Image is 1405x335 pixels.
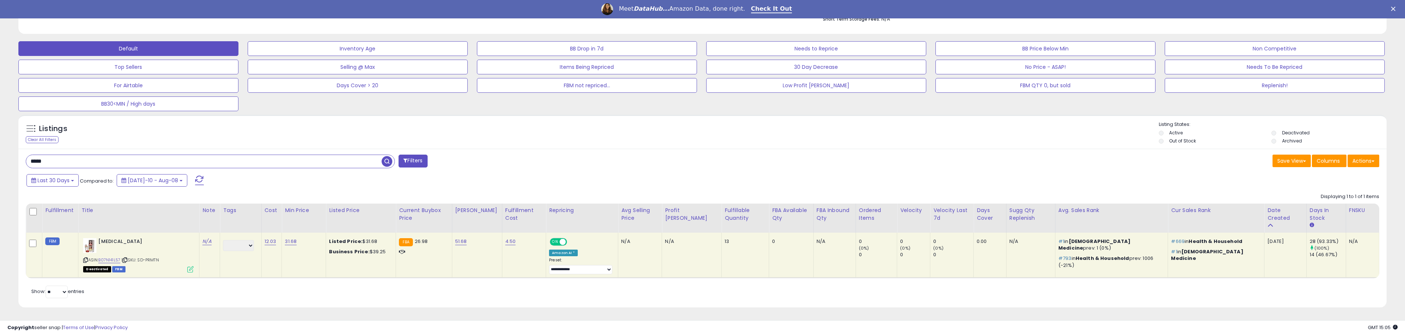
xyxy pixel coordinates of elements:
div: Close [1391,7,1398,11]
div: Fulfillable Quantity [725,207,766,222]
p: Listing States: [1159,121,1387,128]
button: BB Price Below Min [935,41,1156,56]
a: 4.50 [505,238,516,245]
span: #1 [1171,248,1177,255]
small: (100%) [1314,245,1329,251]
span: Show: entries [31,288,84,295]
button: FBM not repriced... [477,78,697,93]
button: Days Cover > 20 [248,78,468,93]
div: [DATE] [1267,238,1297,245]
a: 51.68 [455,238,467,245]
label: Deactivated [1282,130,1310,136]
b: [MEDICAL_DATA] [98,238,188,247]
div: Sugg Qty Replenish [1009,207,1052,222]
div: ASIN: [83,238,194,272]
div: 0 [859,238,897,245]
span: #669 [1171,238,1185,245]
h5: Listings [39,124,67,134]
div: seller snap | | [7,324,128,331]
div: Preset: [549,258,612,274]
span: 2025-09-9 15:05 GMT [1368,324,1398,331]
div: 14 (46.67%) [1310,251,1346,258]
button: Needs To Be Repriced [1165,60,1385,74]
p: in prev: 1006 (-21%) [1058,255,1162,268]
div: Amazon AI * [549,250,578,256]
small: FBA [399,238,413,246]
div: Cur Sales Rank [1171,207,1261,214]
button: BB Drop in 7d [477,41,697,56]
button: [DATE]-10 - Aug-08 [117,174,187,187]
button: Last 30 Days [26,174,79,187]
div: FNSKU [1349,207,1376,214]
a: Check It Out [751,5,792,13]
button: Low Profit [PERSON_NAME] [706,78,926,93]
b: Short Term Storage Fees: [823,16,880,22]
a: 12.03 [265,238,276,245]
span: FBM [112,266,125,272]
button: Items Being Repriced [477,60,697,74]
div: Cost [265,207,279,214]
div: Listed Price [329,207,393,214]
div: Title [81,207,196,214]
span: 26.98 [415,238,428,245]
span: Health & Household [1076,255,1129,262]
small: FBM [45,237,60,245]
div: Repricing [549,207,615,214]
button: Needs to Reprice [706,41,926,56]
div: Avg Selling Price [621,207,659,222]
div: Tags [223,207,258,214]
button: Default [18,41,238,56]
a: Terms of Use [63,324,94,331]
div: Fulfillment Cost [505,207,543,222]
span: All listings that are unavailable for purchase on Amazon for any reason other than out-of-stock [83,266,111,272]
p: in prev: 1 (0%) [1058,238,1162,251]
span: #1 [1058,238,1064,245]
span: Columns [1317,157,1340,165]
small: (0%) [859,245,869,251]
button: Filters [399,155,427,167]
small: (0%) [933,245,944,251]
div: 0 [772,238,808,245]
div: N/A [1349,238,1373,245]
div: 0 [900,251,930,258]
th: Please note that this number is a calculation based on your required days of coverage and your ve... [1006,204,1055,233]
div: 0 [933,238,973,245]
div: Days In Stock [1310,207,1343,222]
span: [DATE]-10 - Aug-08 [128,177,178,184]
button: Save View [1273,155,1311,167]
span: Last 30 Days [38,177,70,184]
div: Clear All Filters [26,136,59,143]
img: Profile image for Georgie [601,3,613,15]
div: Profit [PERSON_NAME] [665,207,718,222]
span: | SKU: SD-PRMTN [121,257,159,263]
button: Non Competitive [1165,41,1385,56]
span: Compared to: [80,177,114,184]
div: N/A [817,238,850,245]
button: FBM QTY 0, but sold [935,78,1156,93]
button: Inventory Age [248,41,468,56]
div: FBA inbound Qty [817,207,853,222]
div: Days Cover [977,207,1003,222]
i: DataHub... [634,5,669,12]
span: ON [551,239,560,245]
b: Listed Price: [329,238,362,245]
a: N/A [202,238,211,245]
label: Archived [1282,138,1302,144]
small: Days In Stock. [1310,222,1314,229]
img: 41VLYI5r5gL._SL40_.jpg [83,238,96,253]
button: No Price - ASAP! [935,60,1156,74]
div: Displaying 1 to 1 of 1 items [1321,193,1379,200]
div: [PERSON_NAME] [455,207,499,214]
div: Current Buybox Price [399,207,449,222]
span: [DEMOGRAPHIC_DATA] Medicine [1171,248,1243,262]
label: Active [1169,130,1183,136]
span: N/A [881,15,890,22]
div: 0 [859,251,897,258]
span: OFF [566,239,578,245]
div: 0 [933,251,973,258]
div: Meet Amazon Data, done right. [619,5,745,13]
div: Velocity Last 7d [933,207,970,222]
strong: Copyright [7,324,34,331]
p: in [1171,238,1259,245]
b: Business Price: [329,248,369,255]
